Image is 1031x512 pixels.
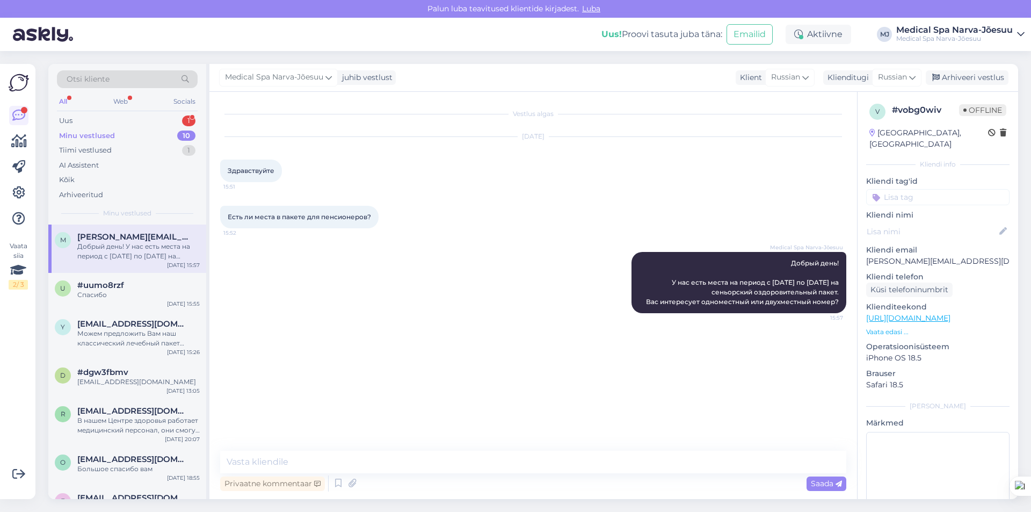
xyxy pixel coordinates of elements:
p: Kliendi telefon [866,271,1010,283]
div: Можем предложить Вам наш классический лечебный пакет "Скажи Здоровью Да!" [URL][DOMAIN_NAME] На п... [77,329,200,348]
p: iPhone OS 18.5 [866,352,1010,364]
p: Klienditeekond [866,301,1010,313]
a: [URL][DOMAIN_NAME] [866,313,950,323]
span: Saada [811,479,842,488]
div: [DATE] 15:57 [167,261,200,269]
p: Brauser [866,368,1010,379]
div: Web [111,95,130,109]
div: В нашем Центре здоровья работает медицинский персонал, они смогут посоветовать для вас процедуры ... [77,416,200,435]
div: Kliendi info [866,160,1010,169]
span: Добрый день! У нас есть места на период с [DATE] по [DATE] на сеньорский оздоровительный пакет. В... [646,259,840,306]
div: Aktiivne [786,25,851,44]
div: 2 / 3 [9,280,28,290]
span: d [60,371,66,379]
div: # vobg0wiv [892,104,959,117]
span: 15:57 [803,314,843,322]
button: Emailid [727,24,773,45]
span: m [60,236,66,244]
div: Privaatne kommentaar [220,477,325,491]
span: r [61,410,66,418]
div: Vaata siia [9,241,28,290]
div: Kõik [59,175,75,185]
div: [DATE] 13:05 [166,387,200,395]
div: MJ [877,27,892,42]
div: [GEOGRAPHIC_DATA], [GEOGRAPHIC_DATA] [869,127,988,150]
span: e [61,497,65,505]
span: 15:51 [223,183,264,191]
span: y [61,323,65,331]
span: 15:52 [223,229,264,237]
span: #dgw3fbmv [77,367,128,377]
p: Kliendi nimi [866,210,1010,221]
input: Lisa nimi [867,226,997,237]
span: Russian [878,71,907,83]
span: o [60,458,66,466]
p: Vaata edasi ... [866,327,1010,337]
div: [PERSON_NAME] [866,401,1010,411]
b: Uus! [601,29,622,39]
span: Medical Spa Narva-Jõesuu [770,243,843,251]
div: Socials [171,95,198,109]
input: Lisa tag [866,189,1010,205]
div: [DATE] 20:07 [165,435,200,443]
span: maria.poptsova@icloud.com [77,232,189,242]
div: [DATE] 15:55 [167,300,200,308]
span: Offline [959,104,1006,116]
span: Medical Spa Narva-Jõesuu [225,71,323,83]
div: Klienditugi [823,72,869,83]
div: Küsi telefoninumbrit [866,283,953,297]
div: Proovi tasuta juba täna: [601,28,722,41]
div: All [57,95,69,109]
div: Medical Spa Narva-Jõesuu [896,26,1013,34]
div: [DATE] 15:26 [167,348,200,356]
div: [DATE] [220,132,846,141]
div: Vestlus algas [220,109,846,119]
div: 1 [182,145,195,156]
p: Märkmed [866,417,1010,429]
span: #uumo8rzf [77,280,124,290]
div: Arhiveeritud [59,190,103,200]
p: Safari 18.5 [866,379,1010,391]
span: robertjude24@gmail.com [77,406,189,416]
div: Minu vestlused [59,131,115,141]
div: [EMAIL_ADDRESS][DOMAIN_NAME] [77,377,200,387]
div: Medical Spa Narva-Jõesuu [896,34,1013,43]
span: v [875,107,880,116]
span: ots2013@msil.ru [77,455,189,464]
img: Askly Logo [9,73,29,93]
p: [PERSON_NAME][EMAIL_ADDRESS][DOMAIN_NAME] [866,256,1010,267]
div: 1 [182,116,195,126]
div: Большое спасибо вам [77,464,200,474]
div: juhib vestlust [338,72,393,83]
div: Добрый день! У нас есть места на период с [DATE] по [DATE] на сеньорский оздоровительный пакет. В... [77,242,200,261]
span: Здравствуйте [228,167,274,175]
p: Kliendi email [866,244,1010,256]
div: Arhiveeri vestlus [926,70,1008,85]
span: Luba [579,4,604,13]
span: elle.reinhold1954@gmail.com [77,493,189,503]
span: u [60,284,66,292]
span: Minu vestlused [103,208,151,218]
span: Otsi kliente [67,74,110,85]
div: Спасибо [77,290,200,300]
p: Kliendi tag'id [866,176,1010,187]
div: AI Assistent [59,160,99,171]
span: Есть ли места в пакете для пенсионеров? [228,213,371,221]
div: Klient [736,72,762,83]
div: Tiimi vestlused [59,145,112,156]
span: yana_gribovich@mail.ru [77,319,189,329]
div: 10 [177,131,195,141]
div: Uus [59,116,72,126]
div: [DATE] 18:55 [167,474,200,482]
a: Medical Spa Narva-JõesuuMedical Spa Narva-Jõesuu [896,26,1025,43]
p: Operatsioonisüsteem [866,341,1010,352]
span: Russian [771,71,800,83]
